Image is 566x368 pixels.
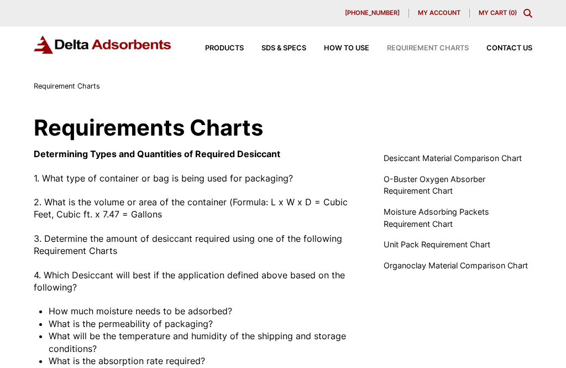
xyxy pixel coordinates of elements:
[384,239,490,251] a: Unit Pack Requirement Chart
[336,9,409,18] a: [PHONE_NUMBER]
[387,45,469,52] span: Requirement Charts
[34,196,357,221] p: 2. What is the volume or area of the container (Formula: L x W x D = Cubic Feet, Cubic ft. x 7.47...
[187,45,244,52] a: Products
[49,330,357,355] li: What will be the temperature and humidity of the shipping and storage conditions?
[306,45,369,52] a: How to Use
[261,45,306,52] span: SDS & SPECS
[479,9,517,17] a: My Cart (0)
[34,148,280,159] strong: Determining Types and Quantities of Required Desiccant
[34,35,172,54] img: Delta Adsorbents
[49,305,357,317] li: How much moisture needs to be adsorbed?
[384,206,532,230] a: Moisture Adsorbing Packets Requirement Chart
[409,9,470,18] a: My account
[205,45,244,52] span: Products
[469,45,532,52] a: Contact Us
[34,269,357,294] p: 4. Which Desiccant will best if the application defined above based on the following?
[486,45,532,52] span: Contact Us
[384,260,528,272] a: Organoclay Material Comparison Chart
[418,10,460,16] span: My account
[34,82,100,90] span: Requirement Charts
[34,232,357,257] p: 3. Determine the amount of desiccant required using one of the following Requirement Charts
[384,173,532,197] a: O-Buster Oxygen Absorber Requirement Chart
[384,152,522,164] a: Desiccant Material Comparison Chart
[34,117,532,139] h1: Requirements Charts
[369,45,469,52] a: Requirement Charts
[49,355,357,367] li: What is the absorption rate required?
[511,9,515,17] span: 0
[244,45,306,52] a: SDS & SPECS
[324,45,369,52] span: How to Use
[523,9,532,18] div: Toggle Modal Content
[49,318,357,330] li: What is the permeability of packaging?
[345,10,400,16] span: [PHONE_NUMBER]
[34,172,357,184] p: 1. What type of container or bag is being used for packaging?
